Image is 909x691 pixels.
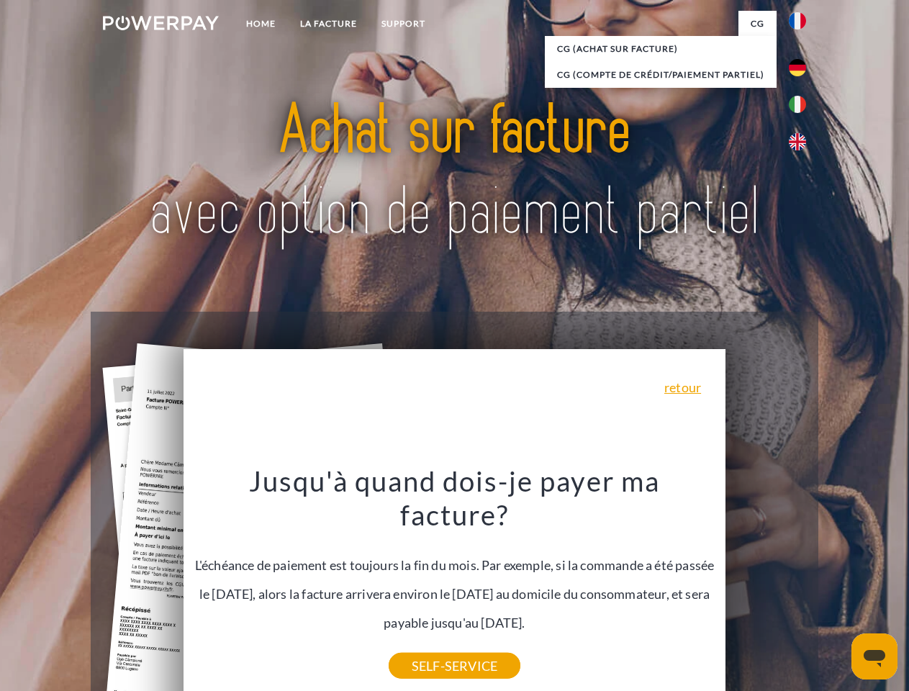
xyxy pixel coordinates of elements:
[234,11,288,37] a: Home
[664,381,701,394] a: retour
[789,12,806,30] img: fr
[545,62,777,88] a: CG (Compte de crédit/paiement partiel)
[369,11,438,37] a: Support
[789,96,806,113] img: it
[103,16,219,30] img: logo-powerpay-white.svg
[192,464,718,666] div: L'échéance de paiement est toujours la fin du mois. Par exemple, si la commande a été passée le [...
[137,69,772,276] img: title-powerpay_fr.svg
[288,11,369,37] a: LA FACTURE
[789,133,806,150] img: en
[738,11,777,37] a: CG
[789,59,806,76] img: de
[545,36,777,62] a: CG (achat sur facture)
[192,464,718,533] h3: Jusqu'à quand dois-je payer ma facture?
[851,633,897,679] iframe: Button to launch messaging window
[389,653,520,679] a: SELF-SERVICE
